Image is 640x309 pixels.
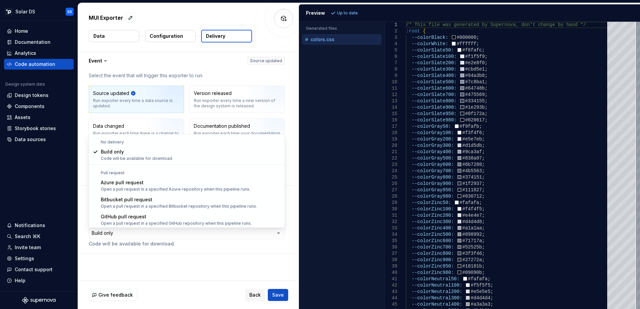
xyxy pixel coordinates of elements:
[101,156,173,161] div: Code will be available for download.
[101,204,257,209] div: Open a pull request in a specified Bitbucket repository when this pipeline runs.
[101,221,252,226] div: Open a pull request in a specified GitHub repository when this pipeline runs.
[101,149,124,154] span: Build only
[101,214,146,219] span: GitHub pull request
[101,180,144,185] span: Azure pull request
[90,170,284,176] div: Pull request
[101,197,152,202] span: Bitbucket pull request
[90,139,284,145] div: No delivery
[101,187,250,192] div: Open a pull request in a specified Azure repository when this pipeline runs.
